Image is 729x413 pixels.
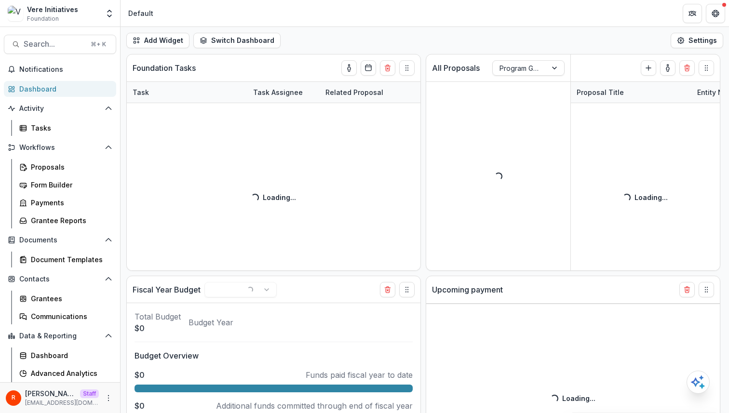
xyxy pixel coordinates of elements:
[31,123,108,133] div: Tasks
[341,60,357,76] button: toggle-assigned-to-me
[306,369,413,381] p: Funds paid fiscal year to date
[19,236,101,244] span: Documents
[15,308,116,324] a: Communications
[361,60,376,76] button: Calendar
[135,350,413,361] p: Budget Overview
[31,162,108,172] div: Proposals
[19,66,112,74] span: Notifications
[31,368,108,378] div: Advanced Analytics
[12,395,15,401] div: Raj
[27,4,78,14] div: Vere Initiatives
[135,311,181,322] p: Total Budget
[679,60,695,76] button: Delete card
[4,328,116,344] button: Open Data & Reporting
[432,62,480,74] p: All Proposals
[15,195,116,211] a: Payments
[399,60,415,76] button: Drag
[89,39,108,50] div: ⌘ + K
[15,177,116,193] a: Form Builder
[193,33,281,48] button: Switch Dashboard
[380,282,395,297] button: Delete card
[216,400,413,412] p: Additional funds committed through end of fiscal year
[19,105,101,113] span: Activity
[103,392,114,404] button: More
[706,4,725,23] button: Get Help
[189,317,233,328] p: Budget Year
[4,62,116,77] button: Notifications
[8,6,23,21] img: Vere Initiatives
[31,180,108,190] div: Form Builder
[4,81,116,97] a: Dashboard
[31,215,108,226] div: Grantee Reports
[124,6,157,20] nav: breadcrumb
[15,120,116,136] a: Tasks
[699,60,714,76] button: Drag
[19,275,101,283] span: Contacts
[19,144,101,152] span: Workflows
[31,254,108,265] div: Document Templates
[133,284,201,295] p: Fiscal Year Budget
[15,291,116,306] a: Grantees
[4,35,116,54] button: Search...
[128,8,153,18] div: Default
[24,40,85,49] span: Search...
[660,60,675,76] button: toggle-assigned-to-me
[15,365,116,381] a: Advanced Analytics
[380,60,395,76] button: Delete card
[4,101,116,116] button: Open Activity
[15,159,116,175] a: Proposals
[103,4,116,23] button: Open entity switcher
[15,347,116,363] a: Dashboard
[15,213,116,228] a: Grantee Reports
[687,371,710,394] button: Open AI Assistant
[135,369,145,381] p: $0
[641,60,656,76] button: Create Proposal
[4,271,116,287] button: Open Contacts
[683,4,702,23] button: Partners
[25,399,99,407] p: [EMAIL_ADDRESS][DOMAIN_NAME]
[4,232,116,248] button: Open Documents
[31,350,108,360] div: Dashboard
[27,14,59,23] span: Foundation
[25,388,76,399] p: [PERSON_NAME]
[135,322,181,334] p: $0
[31,198,108,208] div: Payments
[699,282,714,297] button: Drag
[31,311,108,321] div: Communications
[15,252,116,267] a: Document Templates
[135,400,145,412] p: $0
[432,284,503,295] p: Upcoming payment
[679,282,695,297] button: Delete card
[133,62,196,74] p: Foundation Tasks
[126,33,189,48] button: Add Widget
[399,282,415,297] button: Drag
[19,332,101,340] span: Data & Reporting
[671,33,723,48] button: Settings
[19,84,108,94] div: Dashboard
[80,389,99,398] p: Staff
[31,293,108,304] div: Grantees
[4,140,116,155] button: Open Workflows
